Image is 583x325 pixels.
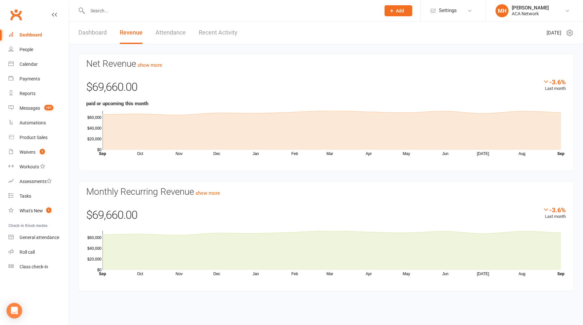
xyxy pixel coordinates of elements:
div: Calendar [20,62,38,67]
a: show more [138,62,162,68]
a: Messages 107 [8,101,69,116]
div: What's New [20,208,43,213]
a: Calendar [8,57,69,72]
a: Workouts [8,160,69,174]
div: Messages [20,106,40,111]
a: Reports [8,86,69,101]
div: Waivers [20,149,35,155]
input: Search... [86,6,376,15]
div: Assessments [20,179,52,184]
div: Roll call [20,249,35,255]
div: MH [495,4,508,17]
div: Last month [543,78,566,92]
div: -3.6% [543,78,566,85]
a: Roll call [8,245,69,260]
a: General attendance kiosk mode [8,230,69,245]
div: Dashboard [20,32,42,37]
div: Workouts [20,164,39,169]
div: $69,660.00 [86,206,566,228]
a: Automations [8,116,69,130]
div: Payments [20,76,40,81]
button: Add [385,5,412,16]
div: Tasks [20,193,31,199]
h3: Net Revenue [86,59,566,69]
span: [DATE] [547,29,561,37]
div: Open Intercom Messenger [7,303,22,318]
div: Automations [20,120,46,125]
a: Waivers 1 [8,145,69,160]
div: Product Sales [20,135,47,140]
div: -3.6% [543,206,566,213]
span: Settings [439,3,457,18]
div: $69,660.00 [86,78,566,100]
a: What's New1 [8,204,69,218]
a: Dashboard [8,28,69,42]
div: General attendance [20,235,59,240]
a: Product Sales [8,130,69,145]
a: Attendance [156,21,186,44]
h3: Monthly Recurring Revenue [86,187,566,197]
span: 1 [40,149,45,154]
a: Tasks [8,189,69,204]
a: Revenue [120,21,142,44]
div: People [20,47,33,52]
div: [PERSON_NAME] [512,5,549,11]
a: show more [196,190,220,196]
a: Recent Activity [199,21,237,44]
a: Dashboard [78,21,107,44]
a: Class kiosk mode [8,260,69,274]
a: People [8,42,69,57]
strong: paid or upcoming this month [86,101,148,106]
span: 1 [46,207,51,213]
span: Add [396,8,404,13]
div: ACA Network [512,11,549,17]
div: Last month [543,206,566,220]
a: Clubworx [8,7,24,23]
a: Payments [8,72,69,86]
div: Class check-in [20,264,48,269]
span: 107 [44,105,53,110]
div: Reports [20,91,35,96]
a: Assessments [8,174,69,189]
